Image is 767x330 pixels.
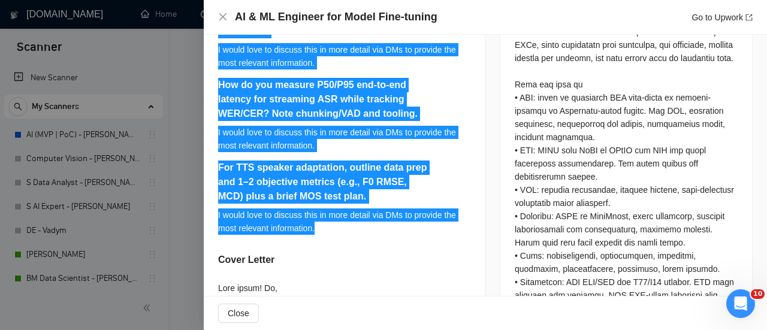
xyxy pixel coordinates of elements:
[218,161,433,204] h5: For TTS speaker adaptation, outline data prep and 1–2 objective metrics (e.g., F0 RMSE, MCD) plus...
[218,12,228,22] button: Close
[751,289,765,299] span: 10
[218,304,259,323] button: Close
[235,10,437,25] h4: AI & ML Engineer for Model Fine-tuning
[745,14,753,21] span: export
[228,307,249,320] span: Close
[218,208,470,235] div: I would love to discuss this in more detail via DMs to provide the most relevant information.
[218,78,433,121] h5: How do you measure P50/P95 end-to-end latency for streaming ASR while tracking WER/CER? Note chun...
[726,289,755,318] iframe: Intercom live chat
[691,13,753,22] a: Go to Upworkexport
[218,253,274,267] h5: Cover Letter
[218,126,470,152] div: I would love to discuss this in more detail via DMs to provide the most relevant information.
[218,12,228,22] span: close
[218,43,470,69] div: I would love to discuss this in more detail via DMs to provide the most relevant information.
